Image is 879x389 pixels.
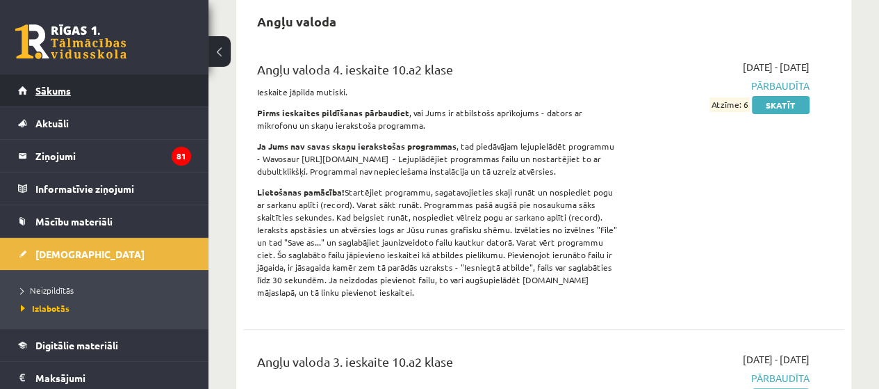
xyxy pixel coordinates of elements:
[18,74,191,106] a: Sākums
[743,60,810,74] span: [DATE] - [DATE]
[243,5,350,38] h2: Angļu valoda
[35,215,113,228] span: Mācību materiāli
[257,140,618,177] p: , tad piedāvājam lejupielādēt programmu - Wavosaur [URL][DOMAIN_NAME] - Lejuplādējiet programmas ...
[639,371,810,386] span: Pārbaudīta
[18,238,191,270] a: [DEMOGRAPHIC_DATA]
[257,352,618,378] div: Angļu valoda 3. ieskaite 10.a2 klase
[21,284,195,296] a: Neizpildītās
[21,303,69,314] span: Izlabotās
[18,329,191,361] a: Digitālie materiāli
[18,205,191,237] a: Mācību materiāli
[35,339,118,351] span: Digitālie materiāli
[257,86,618,98] p: Ieskaite jāpilda mutiski.
[15,24,126,59] a: Rīgas 1. Tālmācības vidusskola
[35,173,191,205] legend: Informatīvie ziņojumi
[743,352,810,367] span: [DATE] - [DATE]
[21,285,74,296] span: Neizpildītās
[35,248,145,260] span: [DEMOGRAPHIC_DATA]
[257,186,345,198] strong: Lietošanas pamācība!
[257,141,457,152] strong: Ja Jums nav savas skaņu ierakstošas programmas
[18,173,191,205] a: Informatīvie ziņojumi
[172,147,191,166] i: 81
[35,117,69,129] span: Aktuāli
[21,302,195,315] a: Izlabotās
[709,97,750,112] span: Atzīme: 6
[257,106,618,132] p: , vai Jums ir atbilstošs aprīkojums - dators ar mikrofonu un skaņu ierakstoša programma.
[257,60,618,86] div: Angļu valoda 4. ieskaite 10.a2 klase
[35,84,71,97] span: Sākums
[35,140,191,172] legend: Ziņojumi
[752,96,810,114] a: Skatīt
[18,140,191,172] a: Ziņojumi81
[639,79,810,93] span: Pārbaudīta
[257,107,409,118] strong: Pirms ieskaites pildīšanas pārbaudiet
[18,107,191,139] a: Aktuāli
[257,186,618,299] p: Startējiet programmu, sagatavojieties skaļi runāt un nospiediet pogu ar sarkanu aplīti (record). ...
